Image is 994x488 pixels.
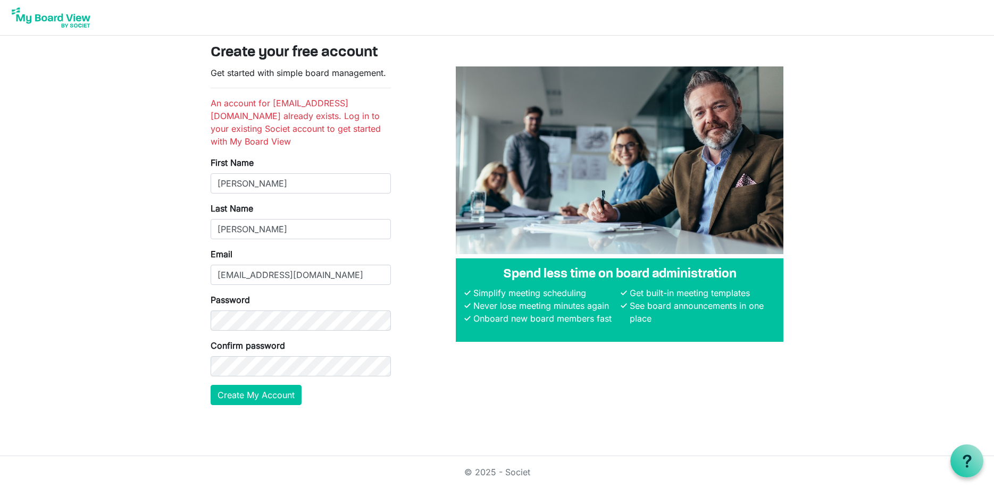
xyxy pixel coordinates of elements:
[211,385,302,405] button: Create My Account
[211,293,250,306] label: Password
[211,44,784,62] h3: Create your free account
[211,248,232,260] label: Email
[211,156,254,169] label: First Name
[211,97,391,148] li: An account for [EMAIL_ADDRESS][DOMAIN_NAME] already exists. Log in to your existing Societ accoun...
[9,4,94,31] img: My Board View Logo
[211,202,253,215] label: Last Name
[464,467,530,477] a: © 2025 - Societ
[211,68,386,78] span: Get started with simple board management.
[627,299,775,325] li: See board announcements in one place
[211,339,285,352] label: Confirm password
[456,66,783,254] img: A photograph of board members sitting at a table
[627,287,775,299] li: Get built-in meeting templates
[471,299,619,312] li: Never lose meeting minutes again
[471,312,619,325] li: Onboard new board members fast
[464,267,775,282] h4: Spend less time on board administration
[471,287,619,299] li: Simplify meeting scheduling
